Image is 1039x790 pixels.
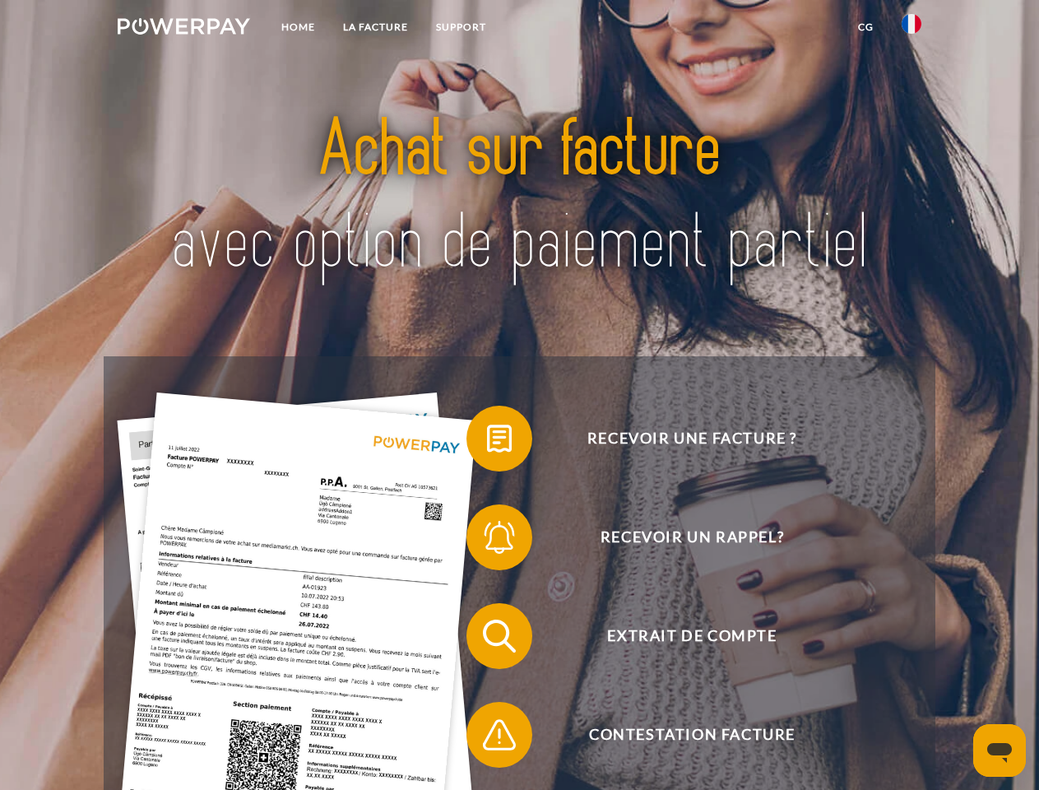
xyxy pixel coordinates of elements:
a: LA FACTURE [329,12,422,42]
iframe: Bouton de lancement de la fenêtre de messagerie [973,724,1026,777]
button: Recevoir un rappel? [466,504,894,570]
span: Contestation Facture [490,702,893,768]
img: logo-powerpay-white.svg [118,18,250,35]
span: Extrait de compte [490,603,893,669]
img: qb_bill.svg [479,418,520,459]
span: Recevoir une facture ? [490,406,893,472]
img: fr [902,14,921,34]
a: Home [267,12,329,42]
button: Recevoir une facture ? [466,406,894,472]
img: qb_warning.svg [479,714,520,755]
button: Contestation Facture [466,702,894,768]
img: title-powerpay_fr.svg [157,79,882,315]
a: Support [422,12,500,42]
span: Recevoir un rappel? [490,504,893,570]
button: Extrait de compte [466,603,894,669]
img: qb_bell.svg [479,517,520,558]
a: CG [844,12,888,42]
img: qb_search.svg [479,616,520,657]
